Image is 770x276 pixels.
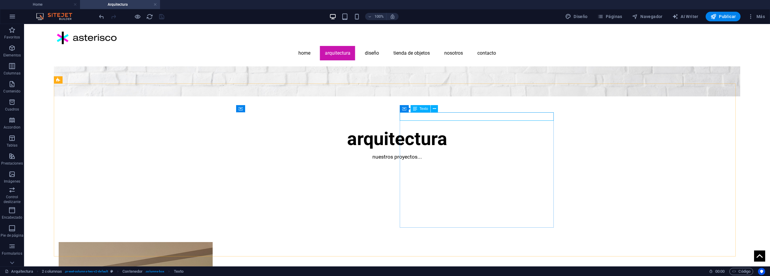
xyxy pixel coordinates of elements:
p: Imágenes [4,179,20,184]
a: Haz clic para cancelar la selección y doble clic para abrir páginas [5,268,33,275]
img: Editor Logo [35,13,80,20]
span: Haz clic para seleccionar y doble clic para editar [122,268,143,275]
i: Este elemento es un preajuste personalizable [110,270,113,273]
button: Publicar [706,12,741,21]
button: Páginas [595,12,625,21]
span: Más [748,14,765,20]
span: Haz clic para seleccionar y doble clic para editar [42,268,62,275]
span: Código [732,268,750,275]
p: Accordion [4,125,20,130]
button: reload [146,13,153,20]
p: Formularios [2,251,22,256]
p: Columnas [4,71,21,76]
p: Favoritos [4,35,20,40]
p: Tablas [7,143,18,148]
span: Páginas [597,14,622,20]
i: Al redimensionar, ajustar el nivel de zoom automáticamente para ajustarse al dispositivo elegido. [390,14,395,19]
p: Cuadros [5,107,19,112]
h6: Tiempo de la sesión [709,268,725,275]
span: Haz clic para seleccionar y doble clic para editar [174,268,183,275]
i: Deshacer: Cambiar imágenes del control (Ctrl+Z) [98,13,105,20]
span: AI Writer [672,14,698,20]
button: Código [729,268,753,275]
span: Diseño [565,14,588,20]
button: Más [745,12,767,21]
h4: Arquitectura [80,1,160,8]
nav: breadcrumb [42,268,183,275]
p: Pie de página [1,233,23,238]
span: 00 00 [715,268,725,275]
i: Volver a cargar página [146,13,153,20]
button: undo [98,13,105,20]
p: Encabezado [2,215,22,220]
button: Usercentrics [758,268,765,275]
div: Diseño (Ctrl+Alt+Y) [563,12,590,21]
p: Elementos [3,53,21,58]
button: AI Writer [670,12,701,21]
p: Contenido [3,89,20,94]
span: Texto [420,107,428,111]
h6: 100% [374,13,384,20]
span: . preset-columns-two-v2-default [64,268,108,275]
button: Diseño [563,12,590,21]
span: Navegador [632,14,663,20]
p: Prestaciones [1,161,23,166]
button: 100% [365,13,387,20]
button: Navegador [630,12,665,21]
span: Publicar [710,14,736,20]
span: : [719,269,720,274]
span: . columns-box [145,268,164,275]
